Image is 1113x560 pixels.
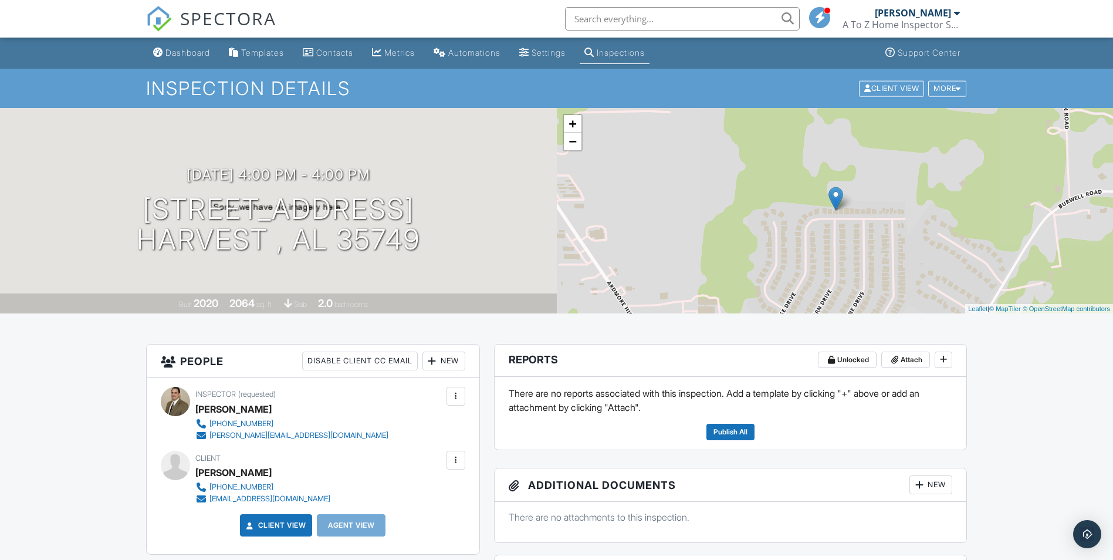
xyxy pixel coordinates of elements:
a: [PHONE_NUMBER] [195,418,388,430]
div: New [422,352,465,370]
div: Dashboard [165,48,210,58]
span: SPECTORA [180,6,276,31]
div: Contacts [316,48,353,58]
a: Settings [515,42,570,64]
a: © MapTiler [989,305,1021,312]
span: slab [294,300,307,309]
a: Contacts [298,42,358,64]
a: Dashboard [148,42,215,64]
a: Client View [858,83,927,92]
div: Client View [859,80,924,96]
div: | [965,304,1113,314]
a: Support Center [881,42,965,64]
span: (requested) [238,390,276,399]
div: Disable Client CC Email [302,352,418,370]
div: New [909,475,952,494]
h1: [STREET_ADDRESS] Harvest , AL 35749 [137,194,420,256]
h1: Inspection Details [146,78,967,99]
img: The Best Home Inspection Software - Spectora [146,6,172,32]
div: More [928,80,966,96]
h3: People [147,345,479,378]
a: SPECTORA [146,16,276,41]
div: [PERSON_NAME] [195,400,272,418]
h3: [DATE] 4:00 pm - 4:00 pm [187,167,370,183]
div: Open Intercom Messenger [1073,520,1101,548]
div: 2020 [194,297,218,309]
span: Inspector [195,390,236,399]
div: [PHONE_NUMBER] [209,419,273,429]
div: Automations [448,48,500,58]
div: [PHONE_NUMBER] [209,483,273,492]
a: Templates [224,42,289,64]
div: Support Center [898,48,960,58]
span: sq. ft. [256,300,273,309]
a: Zoom out [564,133,581,150]
a: [PERSON_NAME][EMAIL_ADDRESS][DOMAIN_NAME] [195,430,388,441]
div: 2064 [229,297,255,309]
div: Templates [241,48,284,58]
span: Client [195,454,221,463]
input: Search everything... [565,7,800,31]
div: 2.0 [318,297,333,309]
a: [PHONE_NUMBER] [195,481,330,493]
div: [PERSON_NAME][EMAIL_ADDRESS][DOMAIN_NAME] [209,431,388,440]
p: There are no attachments to this inspection. [509,511,953,524]
a: Leaflet [968,305,987,312]
div: [PERSON_NAME] [875,7,951,19]
a: Client View [244,519,306,531]
h3: Additional Documents [495,468,967,502]
span: bathrooms [334,300,368,309]
a: Zoom in [564,115,581,133]
a: Metrics [367,42,420,64]
div: Settings [532,48,566,58]
div: Metrics [384,48,415,58]
span: Built [179,300,192,309]
a: Automations (Basic) [429,42,505,64]
a: © OpenStreetMap contributors [1023,305,1110,312]
div: Inspections [597,48,645,58]
div: A To Z Home Inspector Services, LLC [843,19,960,31]
div: [EMAIL_ADDRESS][DOMAIN_NAME] [209,494,330,504]
a: [EMAIL_ADDRESS][DOMAIN_NAME] [195,493,330,505]
div: [PERSON_NAME] [195,464,272,481]
a: Inspections [580,42,649,64]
